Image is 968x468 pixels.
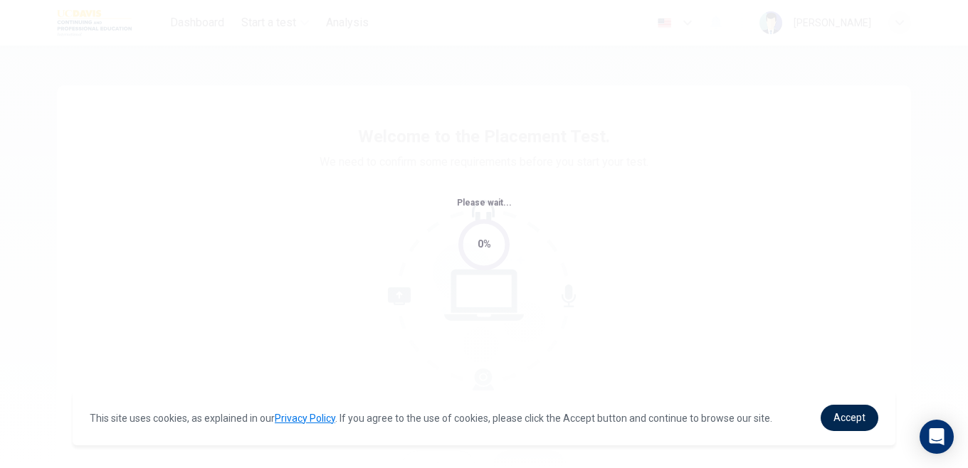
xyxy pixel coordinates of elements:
div: 0% [478,236,491,252]
a: dismiss cookie message [821,405,878,431]
span: This site uses cookies, as explained in our . If you agree to the use of cookies, please click th... [90,413,772,424]
span: Please wait... [457,198,512,208]
a: Privacy Policy [275,413,335,424]
div: Open Intercom Messenger [920,420,954,454]
div: cookieconsent [73,390,895,445]
span: Accept [833,412,866,423]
